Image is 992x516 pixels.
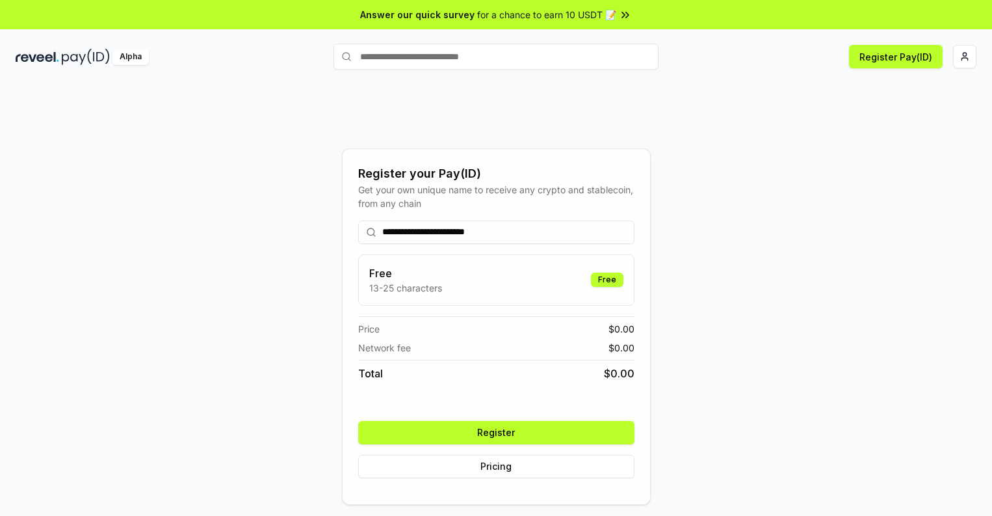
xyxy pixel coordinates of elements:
[358,455,634,478] button: Pricing
[477,8,616,21] span: for a chance to earn 10 USDT 📝
[358,165,634,183] div: Register your Pay(ID)
[62,49,110,65] img: pay_id
[849,45,943,68] button: Register Pay(ID)
[608,322,634,336] span: $ 0.00
[360,8,475,21] span: Answer our quick survey
[608,341,634,355] span: $ 0.00
[16,49,59,65] img: reveel_dark
[358,341,411,355] span: Network fee
[358,322,380,336] span: Price
[358,183,634,210] div: Get your own unique name to receive any crypto and stablecoin, from any chain
[112,49,149,65] div: Alpha
[369,281,442,295] p: 13-25 characters
[591,273,623,287] div: Free
[369,265,442,281] h3: Free
[604,366,634,381] span: $ 0.00
[358,421,634,444] button: Register
[358,366,383,381] span: Total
